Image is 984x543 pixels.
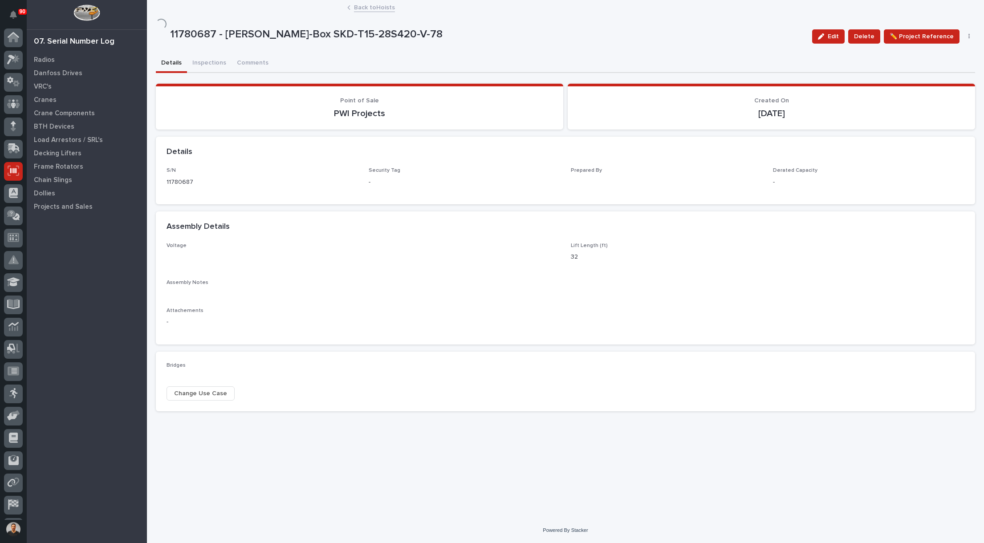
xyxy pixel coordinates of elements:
[27,93,147,106] a: Cranes
[34,203,93,211] p: Projects and Sales
[340,97,379,104] span: Point of Sale
[571,252,964,262] p: 32
[34,176,72,184] p: Chain Slings
[167,178,358,187] p: 11780687
[167,108,553,119] p: PWI Projects
[369,168,400,173] span: Security Tag
[167,243,187,248] span: Voltage
[34,163,83,171] p: Frame Rotators
[27,53,147,66] a: Radios
[27,173,147,186] a: Chain Slings
[232,54,274,73] button: Comments
[34,150,81,158] p: Decking Lifters
[773,178,964,187] p: -
[34,56,55,64] p: Radios
[34,190,55,198] p: Dollies
[4,520,23,539] button: users-avatar
[854,31,874,42] span: Delete
[354,2,395,12] a: Back toHoists
[890,31,954,42] span: ✏️ Project Reference
[27,160,147,173] a: Frame Rotators
[754,97,789,104] span: Created On
[174,388,227,399] span: Change Use Case
[187,54,232,73] button: Inspections
[828,32,839,41] span: Edit
[27,80,147,93] a: VRC's
[167,222,230,232] h2: Assembly Details
[369,178,560,187] p: -
[167,317,560,327] p: -
[773,168,817,173] span: Derated Capacity
[27,146,147,160] a: Decking Lifters
[34,136,103,144] p: Load Arrestors / SRL's
[27,66,147,80] a: Danfoss Drives
[27,106,147,120] a: Crane Components
[73,4,100,21] img: Workspace Logo
[167,168,176,173] span: S/N
[11,11,23,25] div: Notifications90
[167,280,208,285] span: Assembly Notes
[848,29,880,44] button: Delete
[812,29,845,44] button: Edit
[34,83,52,91] p: VRC's
[27,200,147,213] a: Projects and Sales
[156,54,187,73] button: Details
[167,308,203,313] span: Attachements
[167,386,235,401] button: Change Use Case
[543,527,588,533] a: Powered By Stacker
[34,109,95,118] p: Crane Components
[167,363,186,368] span: Bridges
[20,8,25,15] p: 90
[884,29,960,44] button: ✏️ Project Reference
[34,69,82,77] p: Danfoss Drives
[34,123,74,131] p: BTH Devices
[578,108,964,119] p: [DATE]
[27,133,147,146] a: Load Arrestors / SRL's
[571,243,608,248] span: Lift Length (ft)
[167,147,192,157] h2: Details
[170,28,805,41] p: 11780687 - [PERSON_NAME]-Box SKD-T15-28S420-V-78
[571,168,602,173] span: Prepared By
[27,120,147,133] a: BTH Devices
[34,37,114,47] div: 07. Serial Number Log
[34,96,57,104] p: Cranes
[4,5,23,24] button: Notifications
[27,186,147,200] a: Dollies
